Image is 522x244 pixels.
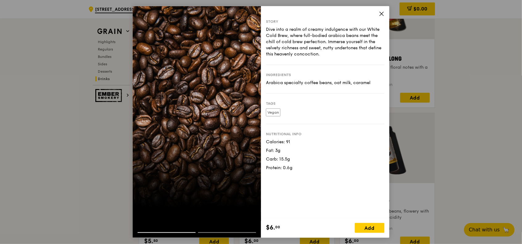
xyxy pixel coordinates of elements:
[266,132,384,136] div: Nutritional info
[355,223,384,233] div: Add
[266,139,384,145] div: Calories: 91
[266,72,384,77] div: Ingredients
[266,165,384,171] div: Protein: 0.6g
[266,80,384,86] div: Arabica specialty coffee beans, oat milk, caramel
[266,148,384,154] div: Fat: 3g
[266,101,384,106] div: Tags
[266,19,384,24] div: Story
[266,223,275,232] span: $6.
[275,225,280,230] span: 00
[266,26,384,57] div: Dive into a realm of creamy indulgence with our White Cold Brew, where full-bodied arabica beans ...
[266,108,280,116] label: Vegan
[266,156,384,162] div: Carb: 15.5g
